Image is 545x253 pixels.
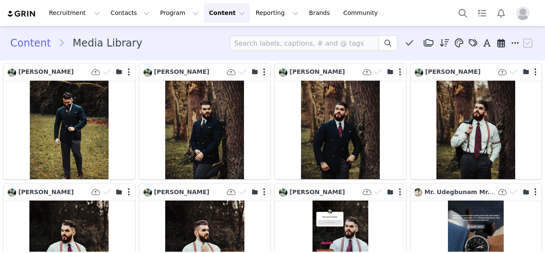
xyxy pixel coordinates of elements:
[18,189,74,195] span: [PERSON_NAME]
[8,68,16,77] img: a24bbbb9-fe5d-4b41-a12a-79b9af720066.jpg
[415,68,423,77] img: a24bbbb9-fe5d-4b41-a12a-79b9af720066.jpg
[230,35,379,51] input: Search labels, captions, # and @ tags
[10,35,58,51] a: Content
[304,3,338,23] a: Brands
[516,6,530,20] img: placeholder-profile.jpg
[154,68,209,75] span: [PERSON_NAME]
[473,3,491,23] a: Tasks
[7,10,37,18] img: grin logo
[290,189,345,195] span: [PERSON_NAME]
[492,3,511,23] button: Notifications
[44,3,105,23] button: Recruitment
[143,188,152,197] img: a24bbbb9-fe5d-4b41-a12a-79b9af720066.jpg
[453,3,472,23] button: Search
[204,3,250,23] button: Content
[290,68,345,75] span: [PERSON_NAME]
[154,189,209,195] span: [PERSON_NAME]
[511,6,538,20] button: Profile
[279,188,287,197] img: a24bbbb9-fe5d-4b41-a12a-79b9af720066.jpg
[106,3,155,23] button: Contacts
[143,68,152,77] img: a24bbbb9-fe5d-4b41-a12a-79b9af720066.jpg
[155,3,204,23] button: Program
[338,3,387,23] a: Community
[414,188,422,197] img: 79a35a83-bba4-46fa-81b0-2ce1cfed05c5.jpg
[279,68,287,77] img: a24bbbb9-fe5d-4b41-a12a-79b9af720066.jpg
[18,68,74,75] span: [PERSON_NAME]
[250,3,303,23] button: Reporting
[425,189,529,195] span: Mr. Udegbunam Mr.udegbunam
[425,68,481,75] span: [PERSON_NAME]
[8,188,16,197] img: a24bbbb9-fe5d-4b41-a12a-79b9af720066.jpg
